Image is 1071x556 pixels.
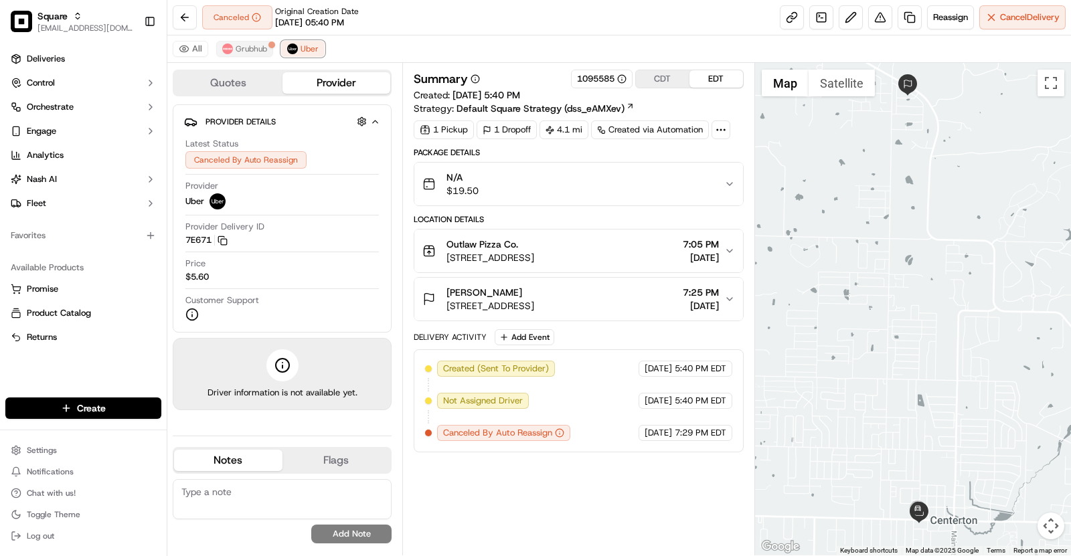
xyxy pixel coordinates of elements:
a: Report a map error [1013,547,1067,554]
span: Promise [27,283,58,295]
button: Returns [5,327,161,348]
button: [PERSON_NAME][STREET_ADDRESS]7:25 PM[DATE] [414,278,743,320]
span: Product Catalog [27,307,91,319]
span: [DATE] [118,243,146,254]
span: Outlaw Pizza Co. [446,238,518,251]
span: Default Square Strategy (dss_eAMXev) [457,102,625,115]
p: Welcome 👋 [13,53,244,74]
span: Knowledge Base [27,298,102,312]
span: Nash AI [27,173,57,185]
div: Favorites [5,225,161,246]
div: Start new chat [60,127,220,141]
button: Notifications [5,462,161,481]
span: Provider Delivery ID [185,221,264,233]
button: Settings [5,441,161,460]
button: Provider [282,72,391,94]
span: 7:05 PM [683,238,719,251]
div: Strategy: [414,102,635,115]
button: Show street map [762,70,809,96]
button: Notes [174,450,282,471]
span: [STREET_ADDRESS] [446,251,534,264]
button: Log out [5,527,161,545]
img: 5e692f75ce7d37001a5d71f1 [222,43,233,54]
span: Grubhub [236,43,267,54]
img: Masood Aslam [13,230,35,252]
img: Square [11,11,32,32]
button: CancelDelivery [979,5,1066,29]
button: Square [37,9,68,23]
span: Created (Sent To Provider) [443,363,549,375]
span: Fleet [27,197,46,209]
span: Control [27,77,55,89]
span: Cancel Delivery [1000,11,1060,23]
button: Control [5,72,161,94]
button: Toggle Theme [5,505,161,524]
span: Notifications [27,466,74,477]
span: [STREET_ADDRESS] [446,299,534,312]
a: Analytics [5,145,161,166]
span: Orchestrate [27,101,74,113]
div: Package Details [414,147,744,158]
span: 7:25 PM [683,286,719,299]
span: 5:40 PM EDT [675,363,726,375]
a: Product Catalog [11,307,156,319]
button: N/A$19.50 [414,163,743,205]
div: 1 [907,498,928,520]
img: Google [758,538,803,555]
div: 1 Dropoff [477,120,537,139]
span: Not Assigned Driver [443,395,523,407]
h3: Summary [414,73,468,85]
button: Show satellite imagery [809,70,875,96]
button: Add Event [495,329,554,345]
span: Customer Support [185,294,259,306]
a: Deliveries [5,48,161,70]
a: Created via Automation [591,120,709,139]
div: Available Products [5,257,161,278]
span: Latest Status [185,138,238,150]
button: See all [208,171,244,187]
span: • [111,243,116,254]
button: Nash AI [5,169,161,190]
span: Driver information is not available yet. [208,387,357,399]
button: Keyboard shortcuts [840,546,898,555]
button: Map camera controls [1038,513,1064,539]
button: [EMAIL_ADDRESS][DOMAIN_NAME] [37,23,133,33]
span: Provider [185,180,218,192]
span: Canceled By Auto Reassign [443,427,552,439]
button: Start new chat [228,131,244,147]
span: [PERSON_NAME] [446,286,522,299]
button: Promise [5,278,161,300]
span: Settings [27,445,57,456]
span: 5:40 PM EDT [675,395,726,407]
img: uber-new-logo.jpeg [287,43,298,54]
span: Original Creation Date [275,6,359,17]
a: Default Square Strategy (dss_eAMXev) [457,102,635,115]
button: Provider Details [184,110,380,132]
span: [DATE] [645,427,672,439]
div: 1095585 [577,73,627,85]
a: Returns [11,331,156,343]
span: $5.60 [185,271,209,283]
span: Analytics [27,149,64,161]
span: [DATE] [683,299,719,312]
span: Chat with us! [27,488,76,498]
span: $19.50 [446,184,479,197]
input: Got a question? Start typing here... [35,86,241,100]
button: CDT [636,70,689,88]
span: Reassign [933,11,968,23]
div: 2 [897,74,918,96]
img: uber-new-logo.jpeg [210,193,226,209]
img: 1736555255976-a54dd68f-1ca7-489b-9aae-adbdc363a1c4 [27,244,37,254]
button: Chat with us! [5,484,161,502]
span: Price [185,258,205,270]
span: Create [77,401,106,415]
span: [DATE] [683,251,719,264]
div: 💻 [113,300,124,310]
span: • [111,207,116,217]
div: Canceled [202,5,272,29]
a: 💻API Documentation [108,293,220,317]
span: Created: [414,88,520,102]
span: [DATE] [645,395,672,407]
